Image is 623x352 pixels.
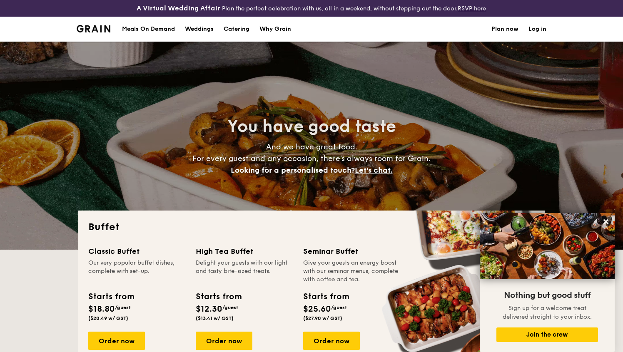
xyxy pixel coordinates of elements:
[528,17,546,42] a: Log in
[599,215,613,228] button: Close
[303,259,401,284] div: Give your guests an energy boost with our seminar menus, complete with coffee and tea.
[303,245,401,257] div: Seminar Buffet
[222,305,238,310] span: /guest
[196,290,241,303] div: Starts from
[180,17,219,42] a: Weddings
[185,17,214,42] div: Weddings
[458,5,486,12] a: RSVP here
[77,25,110,32] img: Grain
[496,327,598,342] button: Join the crew
[224,17,249,42] h1: Catering
[88,315,128,321] span: ($20.49 w/ GST)
[491,17,518,42] a: Plan now
[115,305,131,310] span: /guest
[122,17,175,42] div: Meals On Demand
[331,305,347,310] span: /guest
[303,332,360,350] div: Order now
[104,3,519,13] div: Plan the perfect celebration with us, all in a weekend, without stepping out the door.
[355,166,393,175] span: Let's chat.
[88,245,186,257] div: Classic Buffet
[88,290,134,303] div: Starts from
[196,304,222,314] span: $12.30
[196,332,252,350] div: Order now
[137,3,220,13] h4: A Virtual Wedding Affair
[303,290,349,303] div: Starts from
[77,25,110,32] a: Logotype
[196,245,293,257] div: High Tea Buffet
[196,315,234,321] span: ($13.41 w/ GST)
[254,17,296,42] a: Why Grain
[227,117,396,136] span: You have good taste
[303,315,342,321] span: ($27.90 w/ GST)
[231,166,355,175] span: Looking for a personalised touch?
[503,305,592,320] span: Sign up for a welcome treat delivered straight to your inbox.
[303,304,331,314] span: $25.60
[219,17,254,42] a: Catering
[88,304,115,314] span: $18.80
[88,332,145,350] div: Order now
[88,221,535,234] h2: Buffet
[259,17,291,42] div: Why Grain
[504,290,591,300] span: Nothing but good stuff
[480,213,615,279] img: DSC07876-Edit02-Large.jpeg
[117,17,180,42] a: Meals On Demand
[196,259,293,284] div: Delight your guests with our light and tasty bite-sized treats.
[192,142,431,175] span: And we have great food. For every guest and any occasion, there’s always room for Grain.
[88,259,186,284] div: Our very popular buffet dishes, complete with set-up.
